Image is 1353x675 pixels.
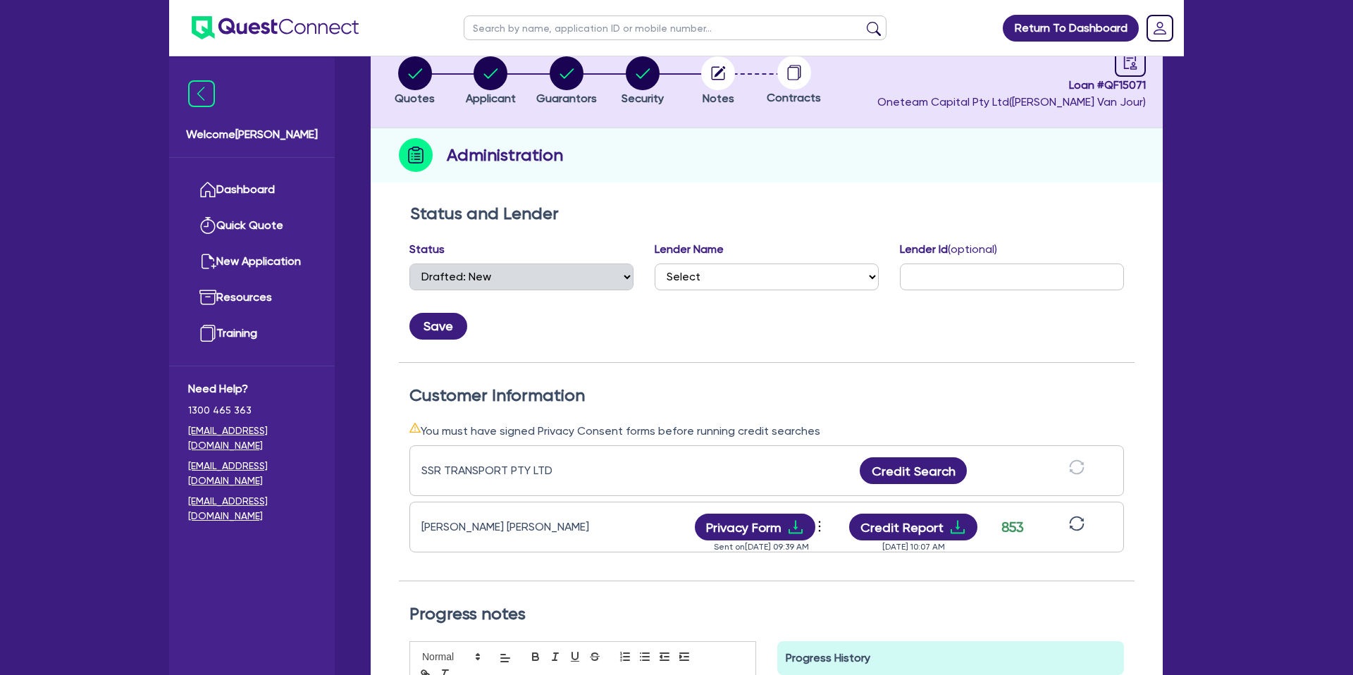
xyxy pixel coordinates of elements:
a: Resources [188,280,316,316]
button: Quotes [394,56,435,108]
span: Guarantors [536,92,597,105]
img: step-icon [399,138,433,172]
span: more [813,516,827,537]
label: Status [409,241,445,258]
span: download [949,519,966,535]
span: Notes [703,92,734,105]
img: quest-connect-logo-blue [192,16,359,39]
span: (optional) [948,242,997,256]
img: new-application [199,253,216,270]
button: sync [1065,515,1089,540]
button: sync [1065,459,1089,483]
a: New Application [188,244,316,280]
span: Oneteam Capital Pty Ltd ( [PERSON_NAME] Van Jour ) [877,95,1146,109]
button: Guarantors [536,56,598,108]
button: Dropdown toggle [815,515,827,539]
a: Training [188,316,316,352]
button: Save [409,313,467,340]
button: Notes [700,56,736,108]
div: [PERSON_NAME] [PERSON_NAME] [421,519,598,535]
span: download [787,519,804,535]
a: Return To Dashboard [1003,15,1139,42]
span: 1300 465 363 [188,403,316,418]
button: Privacy Formdownload [695,514,816,540]
img: quick-quote [199,217,216,234]
a: [EMAIL_ADDRESS][DOMAIN_NAME] [188,423,316,453]
span: Applicant [466,92,516,105]
img: training [199,325,216,342]
span: Welcome [PERSON_NAME] [186,126,318,143]
button: Applicant [465,56,517,108]
span: warning [409,422,421,433]
label: Lender Id [900,241,997,258]
span: Quotes [395,92,435,105]
button: Credit Reportdownload [849,514,978,540]
button: Credit Search [860,457,967,484]
a: [EMAIL_ADDRESS][DOMAIN_NAME] [188,494,316,524]
div: Progress History [777,641,1124,675]
input: Search by name, application ID or mobile number... [464,16,886,40]
div: 853 [995,516,1030,538]
div: You must have signed Privacy Consent forms before running credit searches [409,422,1124,440]
span: Need Help? [188,380,316,397]
span: Security [622,92,664,105]
h2: Progress notes [409,604,1124,624]
span: audit [1123,54,1138,70]
img: icon-menu-close [188,80,215,107]
a: Quick Quote [188,208,316,244]
label: Lender Name [655,241,724,258]
span: sync [1069,459,1085,475]
a: Dropdown toggle [1142,10,1178,47]
a: audit [1115,50,1146,77]
h2: Administration [447,142,563,168]
h2: Status and Lender [410,204,1123,224]
img: resources [199,289,216,306]
button: Security [621,56,665,108]
span: Contracts [767,91,821,104]
h2: Customer Information [409,385,1124,406]
a: [EMAIL_ADDRESS][DOMAIN_NAME] [188,459,316,488]
span: sync [1069,516,1085,531]
span: Loan # QF15071 [877,77,1146,94]
a: Dashboard [188,172,316,208]
div: SSR TRANSPORT PTY LTD [421,462,598,479]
